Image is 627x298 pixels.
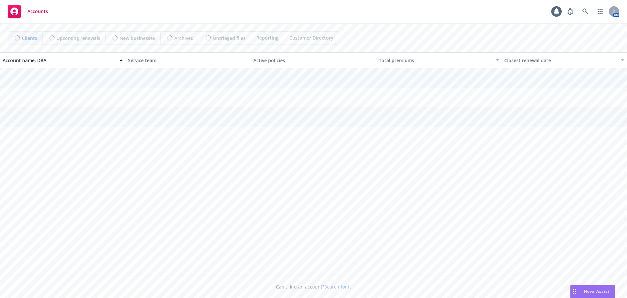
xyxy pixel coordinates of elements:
[3,57,116,64] div: Account name, DBA
[125,52,251,68] button: Service team
[256,34,279,41] span: Reporting
[174,35,194,42] span: Archived
[22,35,37,42] span: Clients
[504,57,617,64] div: Closest renewal date
[276,283,351,290] span: Can't find an account?
[253,57,374,64] div: Active policies
[584,289,610,294] span: Nova Assist
[120,35,155,42] span: New businesses
[5,2,51,21] a: Accounts
[571,285,579,298] div: Drag to move
[213,35,246,42] span: Untriaged files
[570,285,615,298] button: Nova Assist
[251,52,376,68] button: Active policies
[128,57,248,64] div: Service team
[564,5,577,18] a: Report a Bug
[502,52,627,68] button: Closest renewal date
[324,284,351,290] a: Search for it
[289,34,333,41] span: Customer Directory
[27,9,48,14] span: Accounts
[594,5,607,18] a: Switch app
[379,57,492,64] div: Total premiums
[579,5,592,18] a: Search
[376,52,502,68] button: Total premiums
[56,35,100,42] span: Upcoming renewals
